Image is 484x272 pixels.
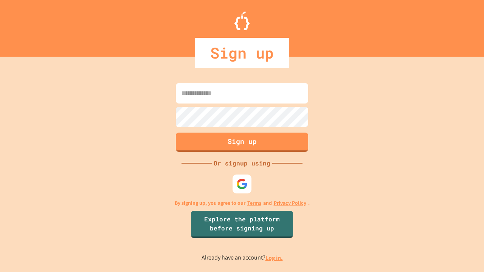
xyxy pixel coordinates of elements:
[175,199,310,207] p: By signing up, you agree to our and .
[202,253,283,263] p: Already have an account?
[195,38,289,68] div: Sign up
[247,199,261,207] a: Terms
[212,159,272,168] div: Or signup using
[265,254,283,262] a: Log in.
[191,211,293,238] a: Explore the platform before signing up
[234,11,250,30] img: Logo.svg
[176,133,308,152] button: Sign up
[236,178,248,190] img: google-icon.svg
[274,199,306,207] a: Privacy Policy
